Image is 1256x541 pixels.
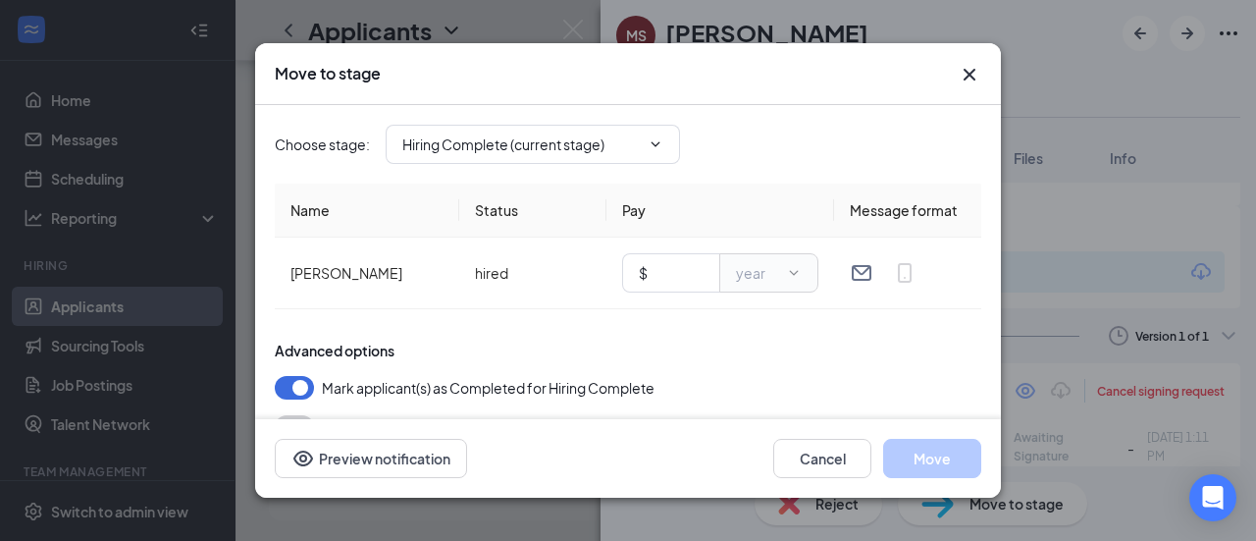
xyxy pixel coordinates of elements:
button: Cancel [773,439,871,478]
th: Name [275,184,459,238]
span: Choose stage : [275,134,370,155]
button: Move [883,439,981,478]
button: Preview notificationEye [275,439,467,478]
div: Open Intercom Messenger [1189,474,1236,521]
th: Pay [606,184,834,238]
th: Status [459,184,606,238]
div: since this applicant is a previous employee. [322,415,705,439]
svg: Cross [958,63,981,86]
svg: MobileSms [893,261,916,285]
svg: ChevronDown [648,136,663,152]
h3: Move to stage [275,63,381,84]
button: Close [958,63,981,86]
div: Advanced options [275,341,981,360]
div: $ [639,262,648,284]
td: hired [459,238,606,309]
svg: Email [850,261,873,285]
span: [PERSON_NAME] [290,264,402,282]
th: Message format [834,184,981,238]
span: Mark applicant(s) as Completed for Hiring Complete [322,376,654,400]
svg: Eye [291,447,315,470]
